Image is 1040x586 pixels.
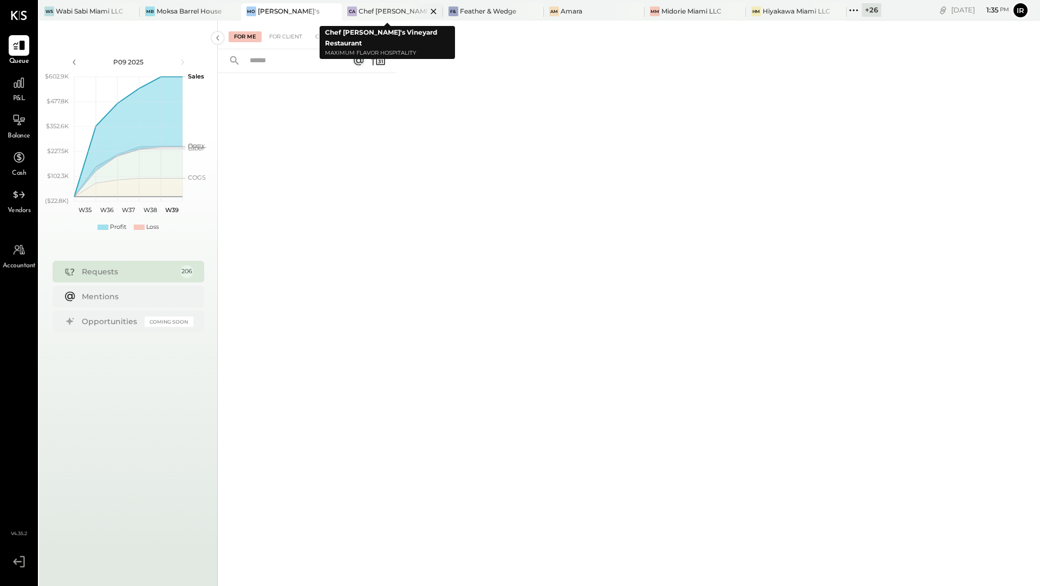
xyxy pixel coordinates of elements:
[8,206,31,216] span: Vendors
[1,73,37,104] a: P&L
[47,147,69,155] text: $227.5K
[143,206,157,214] text: W38
[12,169,26,179] span: Cash
[46,122,69,130] text: $352.6K
[44,6,54,16] div: WS
[82,291,188,302] div: Mentions
[165,206,178,214] text: W39
[180,265,193,278] div: 206
[45,73,69,80] text: $602.9K
[325,49,450,58] p: Maximum Flavor Hospitality
[188,142,206,149] text: Occu...
[229,31,262,42] div: For Me
[56,6,123,16] div: Wabi Sabi Miami LLC
[549,6,559,16] div: Am
[359,6,426,16] div: Chef [PERSON_NAME]'s Vineyard Restaurant
[188,143,205,150] text: OPEX
[145,317,193,327] div: Coming Soon
[1,147,37,179] a: Cash
[188,174,206,181] text: COGS
[1,110,37,141] a: Balance
[100,206,113,214] text: W36
[561,6,582,16] div: Amara
[188,144,204,152] text: Labor
[8,131,30,141] span: Balance
[110,223,126,232] div: Profit
[650,6,660,16] div: MM
[3,261,36,271] span: Accountant
[122,206,135,214] text: W37
[146,223,159,232] div: Loss
[188,73,204,80] text: Sales
[258,6,320,16] div: [PERSON_NAME]'s
[325,28,437,47] b: Chef [PERSON_NAME]'s Vineyard Restaurant
[264,31,308,42] div: For Client
[47,172,69,180] text: $102.3K
[1012,2,1029,19] button: Ir
[951,5,1009,15] div: [DATE]
[460,6,516,16] div: Feather & Wedge
[145,6,155,16] div: MB
[938,4,948,16] div: copy link
[47,97,69,105] text: $477.8K
[9,57,29,67] span: Queue
[661,6,721,16] div: Midorie Miami LLC
[448,6,458,16] div: F&
[82,316,139,327] div: Opportunities
[82,266,175,277] div: Requests
[82,57,174,67] div: P09 2025
[45,197,69,205] text: ($22.8K)
[1,35,37,67] a: Queue
[347,6,357,16] div: CA
[862,3,881,17] div: + 26
[13,94,25,104] span: P&L
[157,6,222,16] div: Moksa Barrel House
[1,185,37,216] a: Vendors
[751,6,761,16] div: HM
[763,6,830,16] div: Hiyakawa Miami LLC
[246,6,256,16] div: Mo
[79,206,92,214] text: W35
[1,240,37,271] a: Accountant
[310,31,343,42] div: Closed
